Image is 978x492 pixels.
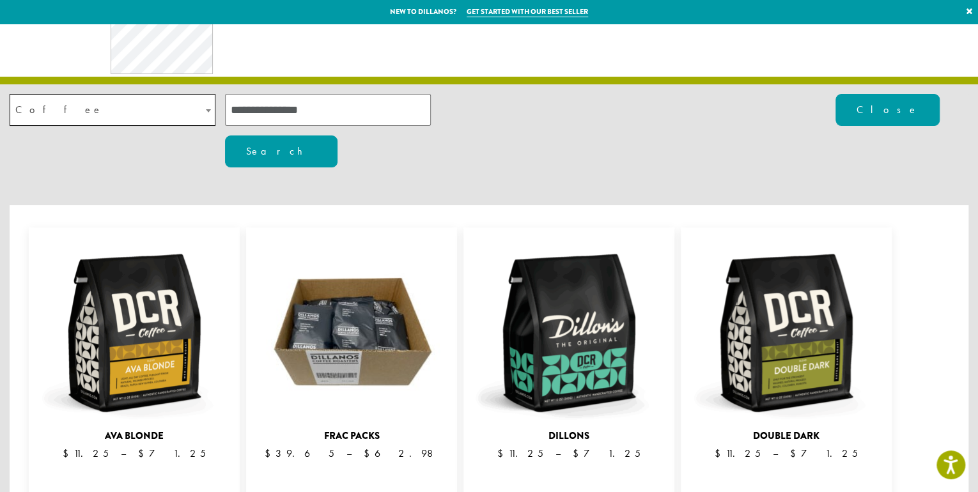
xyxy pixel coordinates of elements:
button: Search [225,135,338,167]
span: 11.25 [715,447,761,460]
img: DCR Frac Pack | Pre-Ground Pre-Portioned Coffees [256,237,447,429]
div: Frac Packs [246,429,457,443]
div: Dillons [463,429,674,443]
span: $ [265,447,276,460]
span: – [773,447,778,460]
span: 11.25 [497,447,543,460]
span: 39.65 [265,447,334,460]
span: $ [573,447,584,460]
div: Ava Blonde [29,429,240,443]
span: $ [138,447,149,460]
span: $ [715,447,726,460]
img: Double Dark [690,237,882,429]
div: Double Dark [681,429,892,443]
span: – [121,447,126,460]
span: 11.25 [63,447,109,460]
span: – [346,447,352,460]
span: $ [63,447,74,460]
button: Close [835,94,940,126]
span: 71.25 [138,447,206,460]
span: – [555,447,561,460]
span: $ [497,447,508,460]
img: Dillons [473,237,665,429]
img: Ava Blonde [38,237,230,429]
span: $ [790,447,801,460]
span: Coffee [10,97,116,122]
a: Get started with our best seller [467,6,588,17]
span: $ [364,447,375,460]
span: 71.25 [790,447,858,460]
span: 62.98 [364,447,439,460]
span: Coffee [10,94,215,126]
span: 71.25 [573,447,640,460]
